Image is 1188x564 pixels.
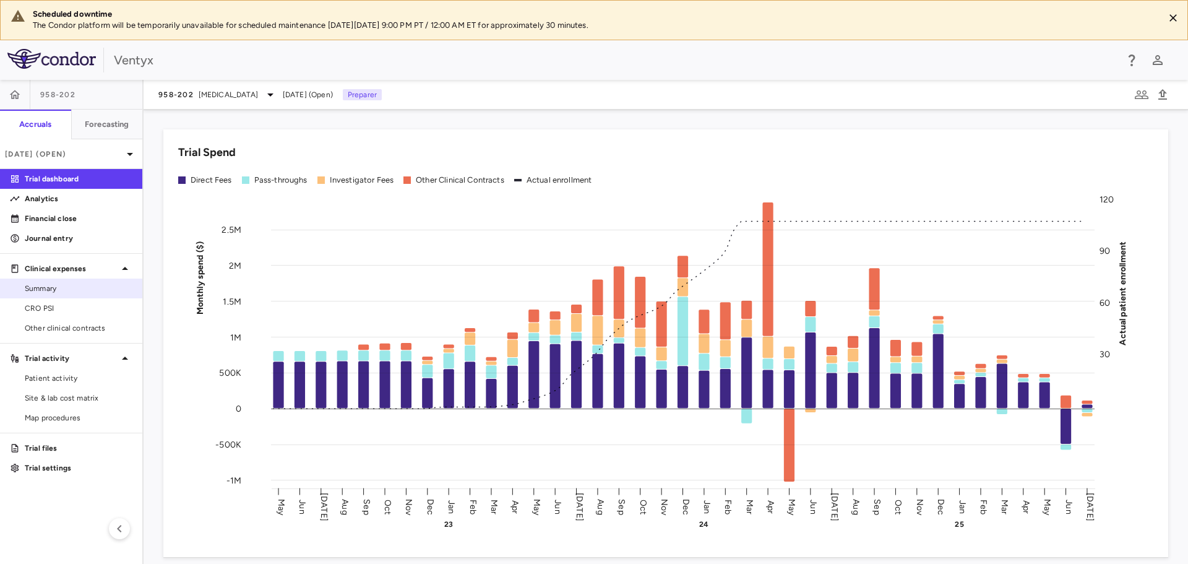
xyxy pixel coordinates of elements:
tspan: 1.5M [223,296,241,306]
text: Dec [681,498,691,514]
text: Jan [446,500,457,513]
p: [DATE] (Open) [5,149,123,160]
span: Summary [25,283,132,294]
text: Nov [659,498,669,515]
text: Nov [915,498,925,515]
tspan: -500K [215,440,241,450]
text: Mar [489,499,499,514]
p: Trial files [25,443,132,454]
div: Ventyx [114,51,1116,69]
text: Dec [425,498,436,514]
p: Analytics [25,193,132,204]
p: Trial dashboard [25,173,132,184]
text: Jun [553,500,563,514]
div: Scheduled downtime [33,9,1154,20]
img: logo-full-SnFGN8VE.png [7,49,96,69]
text: Mar [999,499,1010,514]
text: Jan [702,500,712,513]
text: May [532,498,542,515]
text: 25 [955,520,963,529]
text: Mar [744,499,755,514]
tspan: 500K [219,368,241,378]
text: 23 [444,520,453,529]
text: May [786,498,797,515]
text: Nov [403,498,414,515]
span: Map procedures [25,412,132,423]
text: Feb [468,499,478,514]
div: Actual enrollment [527,175,592,186]
span: Patient activity [25,373,132,384]
tspan: 2.5M [222,225,241,235]
div: Direct Fees [191,175,232,186]
text: May [1042,498,1052,515]
span: 958-202 [40,90,75,100]
button: Close [1164,9,1182,27]
text: Jan [957,500,968,513]
text: [DATE] [319,493,329,521]
p: Preparer [343,89,382,100]
h6: Forecasting [85,119,129,130]
text: Feb [723,499,733,514]
text: Feb [978,499,989,514]
tspan: 60 [1100,297,1110,308]
tspan: -1M [226,475,241,485]
p: Trial activity [25,353,118,364]
span: [DATE] (Open) [283,89,333,100]
text: [DATE] [1085,493,1095,521]
text: Jun [1064,500,1074,514]
text: Aug [595,499,606,514]
text: Jun [808,500,819,514]
text: Jun [297,500,308,514]
span: [MEDICAL_DATA] [199,89,258,100]
text: Oct [893,499,903,514]
tspan: 90 [1100,246,1110,256]
h6: Accruals [19,119,51,130]
h6: Trial Spend [178,144,236,161]
p: Trial settings [25,462,132,474]
text: Sep [361,499,372,514]
div: Other Clinical Contracts [416,175,504,186]
p: Journal entry [25,233,132,244]
text: Sep [616,499,627,514]
p: The Condor platform will be temporarily unavailable for scheduled maintenance [DATE][DATE] 9:00 P... [33,20,1154,31]
text: Apr [510,500,520,513]
span: Other clinical contracts [25,323,132,334]
text: [DATE] [829,493,840,521]
tspan: 120 [1100,194,1114,205]
tspan: 0 [236,404,241,414]
text: [DATE] [574,493,585,521]
tspan: 1M [230,332,241,342]
p: Financial close [25,213,132,224]
span: CRO PSI [25,303,132,314]
text: Sep [872,499,882,514]
tspan: Monthly spend ($) [195,241,205,315]
text: Oct [638,499,648,514]
p: Clinical expenses [25,263,118,274]
tspan: 2M [229,260,241,271]
div: Investigator Fees [330,175,394,186]
text: Dec [936,498,946,514]
span: 958-202 [158,90,194,100]
tspan: Actual patient enrollment [1117,241,1128,345]
text: 24 [699,520,708,529]
tspan: 30 [1100,349,1110,359]
text: May [276,498,286,515]
text: Apr [1021,500,1031,513]
text: Aug [340,499,350,514]
text: Apr [765,500,776,513]
text: Oct [382,499,393,514]
span: Site & lab cost matrix [25,393,132,404]
div: Pass-throughs [254,175,308,186]
text: Aug [851,499,861,514]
